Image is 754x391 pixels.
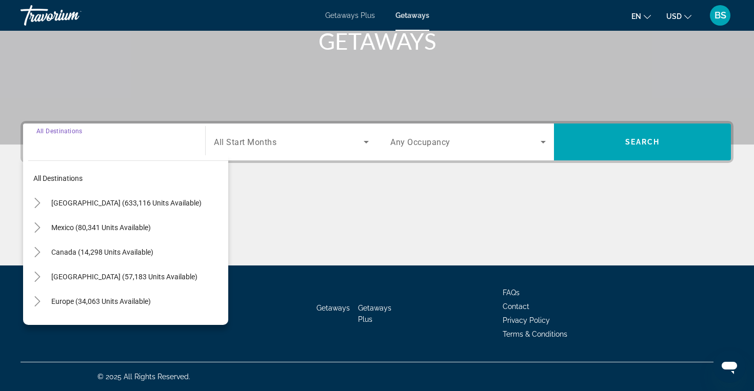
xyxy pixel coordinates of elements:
button: Toggle Canada (14,298 units available) [28,243,46,261]
div: Search widget [23,124,731,160]
span: All Destinations [36,127,82,134]
span: [GEOGRAPHIC_DATA] (633,116 units available) [51,199,202,207]
span: Any Occupancy [390,137,450,147]
span: [GEOGRAPHIC_DATA] (57,183 units available) [51,273,197,281]
button: Toggle Australia (3,273 units available) [28,317,46,335]
span: Europe (34,063 units available) [51,297,151,305]
button: Toggle Europe (34,063 units available) [28,293,46,311]
a: Getaways Plus [325,11,375,19]
a: Terms & Conditions [503,330,567,338]
span: Canada (14,298 units available) [51,248,153,256]
a: Privacy Policy [503,316,550,324]
button: Toggle United States (633,116 units available) [28,194,46,212]
a: Travorium [21,2,123,29]
span: Mexico (80,341 units available) [51,223,151,232]
button: Toggle Caribbean & Atlantic Islands (57,183 units available) [28,268,46,286]
span: USD [666,12,682,20]
button: User Menu [707,5,733,26]
a: FAQs [503,289,520,297]
button: Australia (3,273 units available) [46,317,228,335]
a: Getaways [316,304,350,312]
button: Change currency [666,9,691,24]
button: [GEOGRAPHIC_DATA] (633,116 units available) [46,194,228,212]
a: Getaways [395,11,429,19]
span: All Start Months [214,137,276,147]
button: Europe (34,063 units available) [46,292,228,311]
button: Change language [631,9,651,24]
a: Getaways Plus [358,304,391,323]
a: Contact [503,302,529,311]
button: Toggle Mexico (80,341 units available) [28,219,46,237]
button: All destinations [28,169,228,188]
span: en [631,12,641,20]
button: Search [554,124,731,160]
span: © 2025 All Rights Reserved. [97,373,190,381]
button: Canada (14,298 units available) [46,243,228,261]
span: Search [625,138,660,146]
button: [GEOGRAPHIC_DATA] (57,183 units available) [46,267,228,286]
span: BS [715,10,726,20]
button: Mexico (80,341 units available) [46,218,228,237]
span: All destinations [33,174,83,182]
iframe: Button to launch messaging window [713,350,746,383]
